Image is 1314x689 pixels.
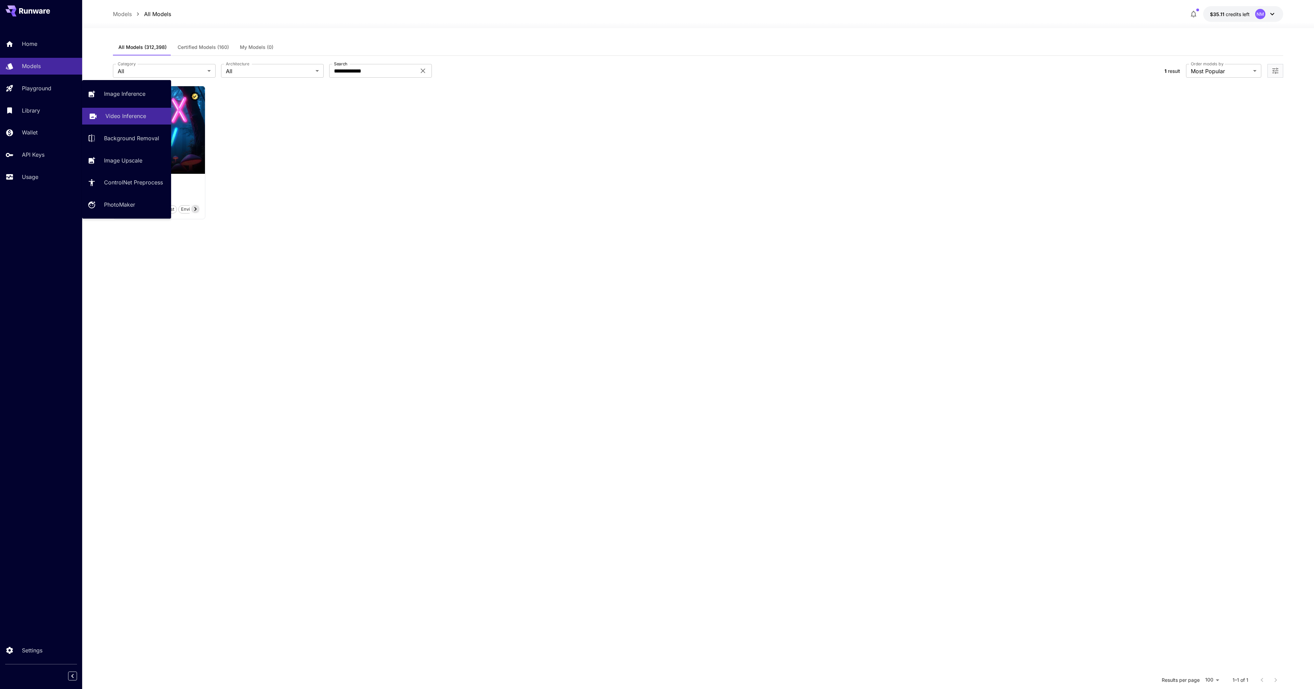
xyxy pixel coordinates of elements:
[22,84,51,92] p: Playground
[82,152,171,169] a: Image Upscale
[178,44,229,50] span: Certified Models (160)
[104,156,142,165] p: Image Upscale
[1255,9,1265,19] div: NM
[118,44,167,50] span: All Models (312,398)
[113,10,171,18] nav: breadcrumb
[22,151,44,159] p: API Keys
[226,67,313,75] span: All
[144,10,171,18] p: All Models
[1226,11,1250,17] span: credits left
[22,173,38,181] p: Usage
[1280,656,1314,689] iframe: Chat Widget
[22,646,42,654] p: Settings
[82,174,171,191] a: ControlNet Preprocess
[1202,675,1222,685] div: 100
[1168,68,1180,74] span: result
[68,672,77,680] button: Collapse sidebar
[73,670,82,682] div: Collapse sidebar
[22,62,41,70] p: Models
[190,92,199,101] button: Certified Model – Vetted for best performance and includes a commercial license.
[22,128,38,136] p: Wallet
[104,200,135,209] p: PhotoMaker
[82,196,171,213] a: PhotoMaker
[1164,68,1167,74] span: 1
[104,90,145,98] p: Image Inference
[118,67,205,75] span: All
[22,40,37,48] p: Home
[1233,677,1248,684] p: 1–1 of 1
[179,206,210,213] span: Environment
[1191,61,1223,67] label: Order models by
[1162,677,1200,684] p: Results per page
[82,108,171,125] a: Video Inference
[104,134,159,142] p: Background Removal
[105,112,146,120] p: Video Inference
[22,106,40,115] p: Library
[1271,67,1279,75] button: Open more filters
[1210,11,1250,18] div: $35.10785
[82,130,171,147] a: Background Removal
[82,86,171,102] a: Image Inference
[240,44,273,50] span: My Models (0)
[334,61,347,67] label: Search
[226,61,249,67] label: Architecture
[104,178,163,186] p: ControlNet Preprocess
[113,10,132,18] p: Models
[1203,6,1283,22] button: $35.10785
[1210,11,1226,17] span: $35.11
[1191,67,1250,75] span: Most Popular
[118,61,136,67] label: Category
